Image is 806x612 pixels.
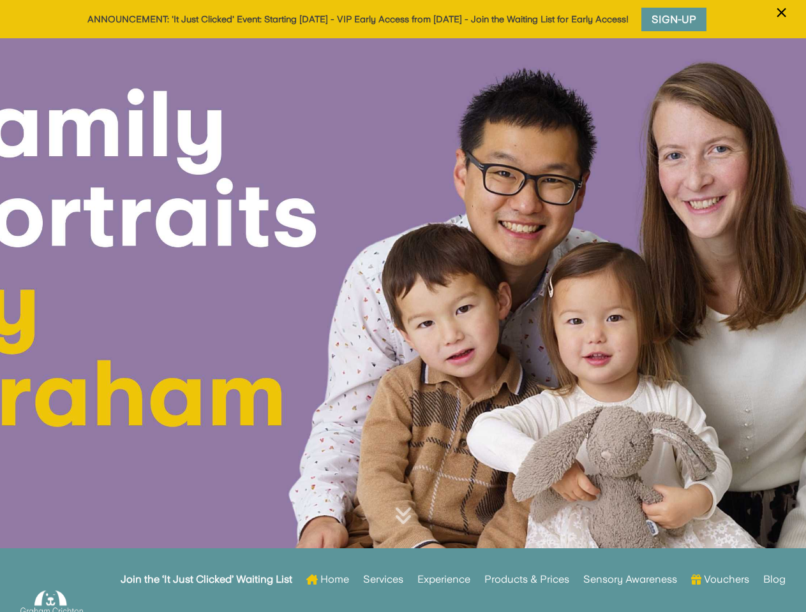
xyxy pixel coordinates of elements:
[87,14,629,24] a: ANNOUNCEMENT: 'It Just Clicked' Event: Starting [DATE] - VIP Early Access from [DATE] - Join the ...
[484,555,569,604] a: Products & Prices
[583,555,677,604] a: Sensory Awareness
[363,555,403,604] a: Services
[775,1,787,25] span: ×
[638,4,710,34] a: Sign-Up
[691,555,749,604] a: Vouchers
[770,2,793,40] button: ×
[417,555,470,604] a: Experience
[306,555,349,604] a: Home
[763,555,786,604] a: Blog
[121,555,292,604] a: Join the ‘It Just Clicked’ Waiting List
[121,575,292,584] strong: Join the ‘It Just Clicked’ Waiting List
